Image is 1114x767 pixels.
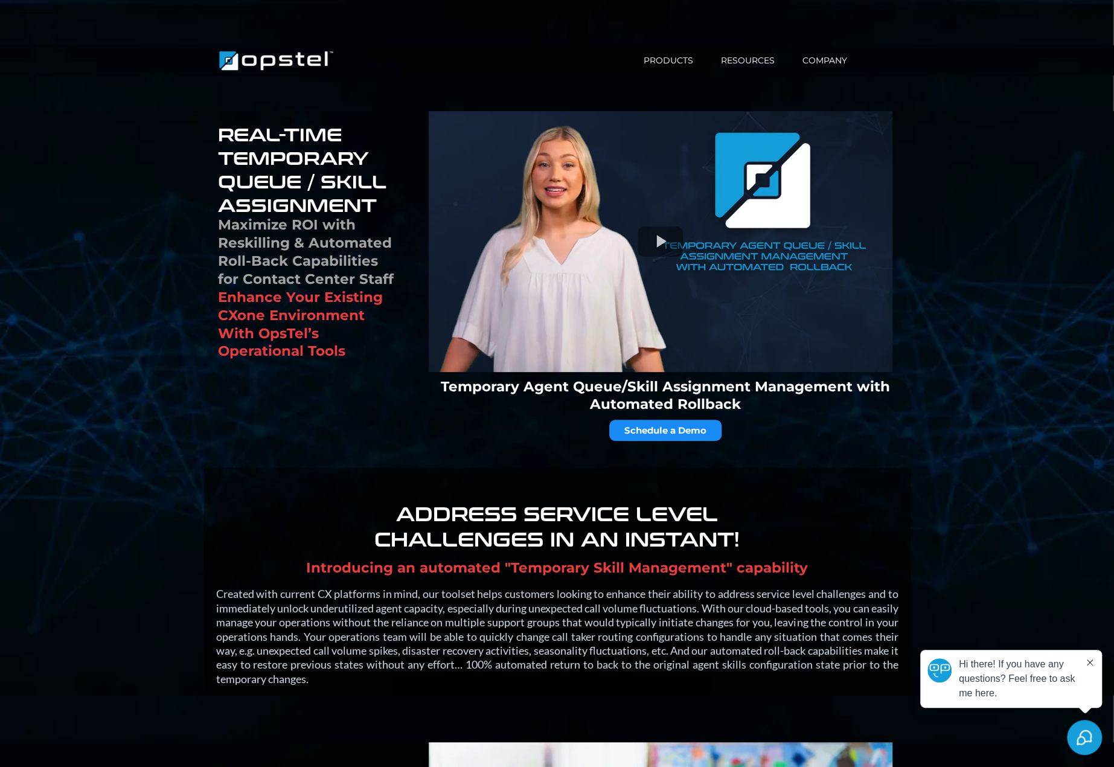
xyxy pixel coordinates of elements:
[789,54,861,67] a: COMPANY
[609,420,722,441] a: Schedule a Demo
[216,54,336,65] a: https://www.opstel.com/
[218,122,399,216] h1: REAL-TIME TEMPORARY QUEUE / SKILL ASSIGNMENT
[306,559,808,576] strong: Introducing an automated "Temporary Skill Management" capability
[624,425,706,436] span: Schedule a Demo
[216,501,898,526] p: ADDRESS SERVICE LEVEL
[441,378,890,413] strong: Temporary Agent Queue/Skill Assignment Management with Automated Rollback
[630,54,707,67] a: PRODUCTS
[707,54,789,67] a: RESOURCES
[216,526,898,551] p: CHALLENGES IN AN INSTANT!
[216,46,336,75] img: Brand Logo
[218,216,394,287] strong: Maximize ROI with Reskilling & Automated Roll-Back Capabilities for Contact Center Staff
[218,289,383,360] strong: Enhance Your Existing CXone Environment With OpsTel’s Operational Tools
[216,587,898,686] p: Created with current CX platforms in mind, our toolset helps customers looking to enhance their a...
